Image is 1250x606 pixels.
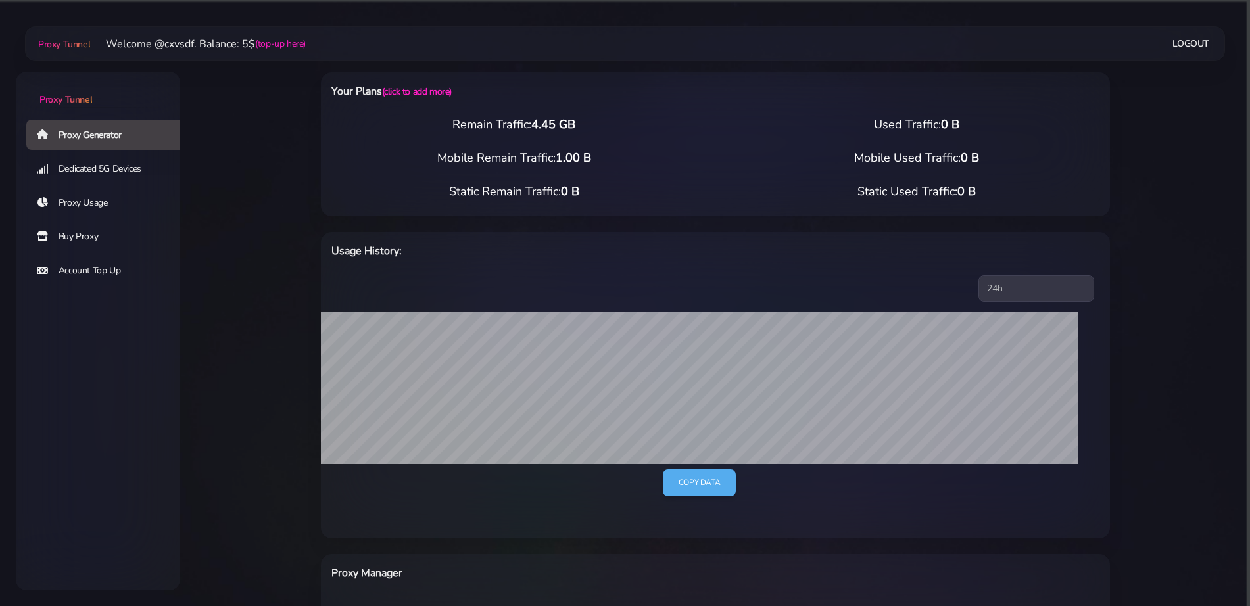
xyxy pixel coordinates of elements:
[313,116,715,133] div: Remain Traffic:
[39,93,92,106] span: Proxy Tunnel
[531,116,575,132] span: 4.45 GB
[26,120,191,150] a: Proxy Generator
[961,150,979,166] span: 0 B
[26,188,191,218] a: Proxy Usage
[313,183,715,200] div: Static Remain Traffic:
[255,37,306,51] a: (top-up here)
[556,150,591,166] span: 1.00 B
[957,183,976,199] span: 0 B
[313,149,715,167] div: Mobile Remain Traffic:
[561,183,579,199] span: 0 B
[715,149,1118,167] div: Mobile Used Traffic:
[26,221,191,252] a: Buy Proxy
[715,183,1118,200] div: Static Used Traffic:
[36,34,90,55] a: Proxy Tunnel
[663,469,736,496] a: Copy data
[90,36,306,52] li: Welcome @cxvsdf. Balance: 5$
[1186,542,1234,590] iframe: Webchat Widget
[26,256,191,286] a: Account Top Up
[941,116,959,132] span: 0 B
[331,565,773,582] h6: Proxy Manager
[331,243,773,260] h6: Usage History:
[38,38,90,51] span: Proxy Tunnel
[26,154,191,184] a: Dedicated 5G Devices
[382,85,452,98] a: (click to add more)
[16,72,180,106] a: Proxy Tunnel
[331,83,773,100] h6: Your Plans
[1172,32,1209,56] a: Logout
[715,116,1118,133] div: Used Traffic:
